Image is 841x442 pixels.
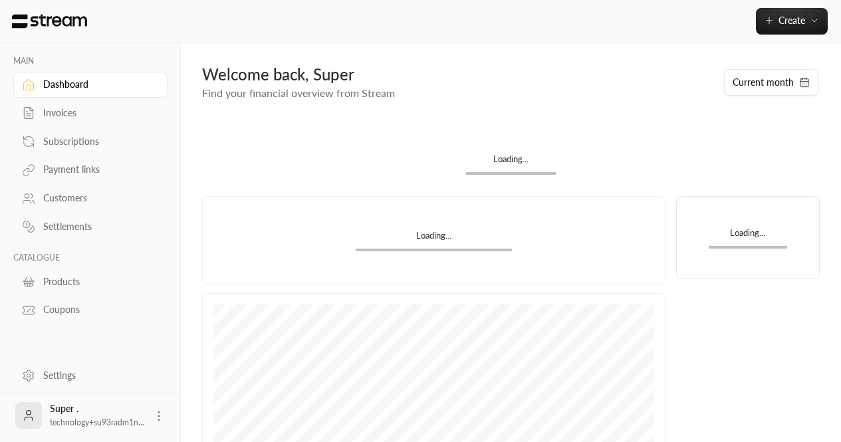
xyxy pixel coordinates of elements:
[43,191,151,205] div: Customers
[43,78,151,91] div: Dashboard
[13,297,168,323] a: Coupons
[202,64,710,85] div: Welcome back, Super
[43,369,151,382] div: Settings
[709,227,786,246] div: Loading...
[43,303,151,316] div: Coupons
[13,157,168,183] a: Payment links
[756,8,828,35] button: Create
[43,135,151,148] div: Subscriptions
[11,14,88,29] img: Logo
[13,100,168,126] a: Invoices
[202,86,395,99] span: Find your financial overview from Stream
[779,15,805,26] span: Create
[13,253,168,263] p: CATALOGUE
[50,417,144,427] span: technology+su93radm1n...
[13,128,168,154] a: Subscriptions
[13,269,168,294] a: Products
[356,229,512,249] div: Loading...
[13,185,168,211] a: Customers
[50,402,144,429] div: Super .
[43,220,151,233] div: Settlements
[466,153,556,172] div: Loading...
[13,214,168,240] a: Settlements
[43,163,151,176] div: Payment links
[13,72,168,98] a: Dashboard
[13,56,168,66] p: MAIN
[724,69,818,96] button: Current month
[43,275,151,288] div: Products
[43,106,151,120] div: Invoices
[13,362,168,388] a: Settings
